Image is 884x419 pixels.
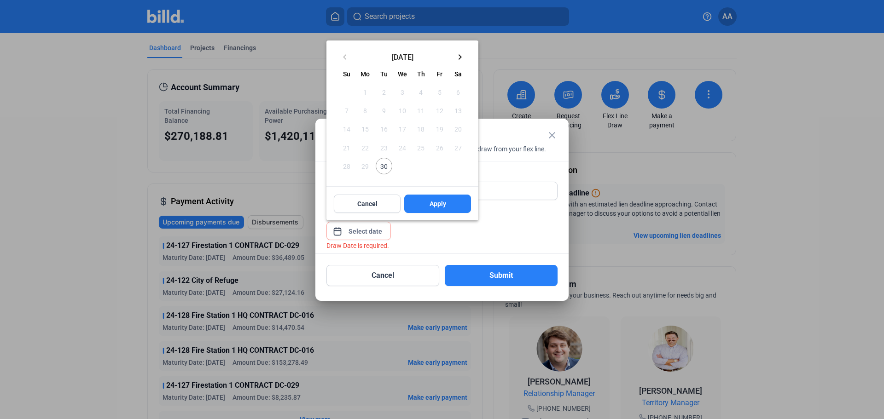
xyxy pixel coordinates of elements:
span: Apply [430,199,446,208]
span: 16 [376,121,392,137]
button: September 10, 2025 [393,101,412,120]
button: September 20, 2025 [449,120,467,138]
button: September 30, 2025 [375,157,393,175]
span: 21 [338,139,355,155]
span: 6 [450,84,466,100]
span: 25 [413,139,429,155]
button: September 3, 2025 [393,83,412,101]
span: 3 [394,84,411,100]
button: September 23, 2025 [375,138,393,156]
span: 8 [357,102,373,119]
button: September 28, 2025 [337,157,356,175]
span: 13 [450,102,466,119]
button: September 11, 2025 [412,101,430,120]
span: 23 [376,139,392,155]
span: 30 [376,158,392,174]
button: September 4, 2025 [412,83,430,101]
span: 1 [357,84,373,100]
button: September 19, 2025 [430,120,448,138]
button: September 13, 2025 [449,101,467,120]
button: September 14, 2025 [337,120,356,138]
span: Th [417,70,425,78]
button: September 7, 2025 [337,101,356,120]
button: September 27, 2025 [449,138,467,156]
span: 20 [450,121,466,137]
span: 2 [376,84,392,100]
button: September 8, 2025 [356,101,374,120]
button: September 25, 2025 [412,138,430,156]
span: Sa [454,70,462,78]
button: September 9, 2025 [375,101,393,120]
span: 12 [431,102,448,119]
button: September 5, 2025 [430,83,448,101]
span: 26 [431,139,448,155]
span: 7 [338,102,355,119]
span: 18 [413,121,429,137]
button: September 6, 2025 [449,83,467,101]
button: Cancel [334,195,401,213]
button: September 21, 2025 [337,138,356,156]
button: September 2, 2025 [375,83,393,101]
span: 14 [338,121,355,137]
span: 17 [394,121,411,137]
span: 4 [413,84,429,100]
button: September 17, 2025 [393,120,412,138]
span: [DATE] [354,53,451,60]
span: 19 [431,121,448,137]
span: 11 [413,102,429,119]
span: 27 [450,139,466,155]
span: We [398,70,407,78]
button: September 24, 2025 [393,138,412,156]
span: Mo [361,70,370,78]
button: September 1, 2025 [356,83,374,101]
button: September 16, 2025 [375,120,393,138]
button: Apply [404,195,471,213]
mat-icon: keyboard_arrow_left [339,52,350,63]
span: 15 [357,121,373,137]
span: 10 [394,102,411,119]
span: 9 [376,102,392,119]
span: Cancel [357,199,378,208]
span: Tu [380,70,388,78]
span: Su [343,70,350,78]
span: 28 [338,158,355,174]
span: Fr [436,70,442,78]
button: September 18, 2025 [412,120,430,138]
button: September 26, 2025 [430,138,448,156]
span: 29 [357,158,373,174]
button: September 29, 2025 [356,157,374,175]
mat-icon: keyboard_arrow_right [454,52,465,63]
button: September 12, 2025 [430,101,448,120]
button: September 15, 2025 [356,120,374,138]
span: 22 [357,139,373,155]
button: September 22, 2025 [356,138,374,156]
span: 24 [394,139,411,155]
span: 5 [431,84,448,100]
